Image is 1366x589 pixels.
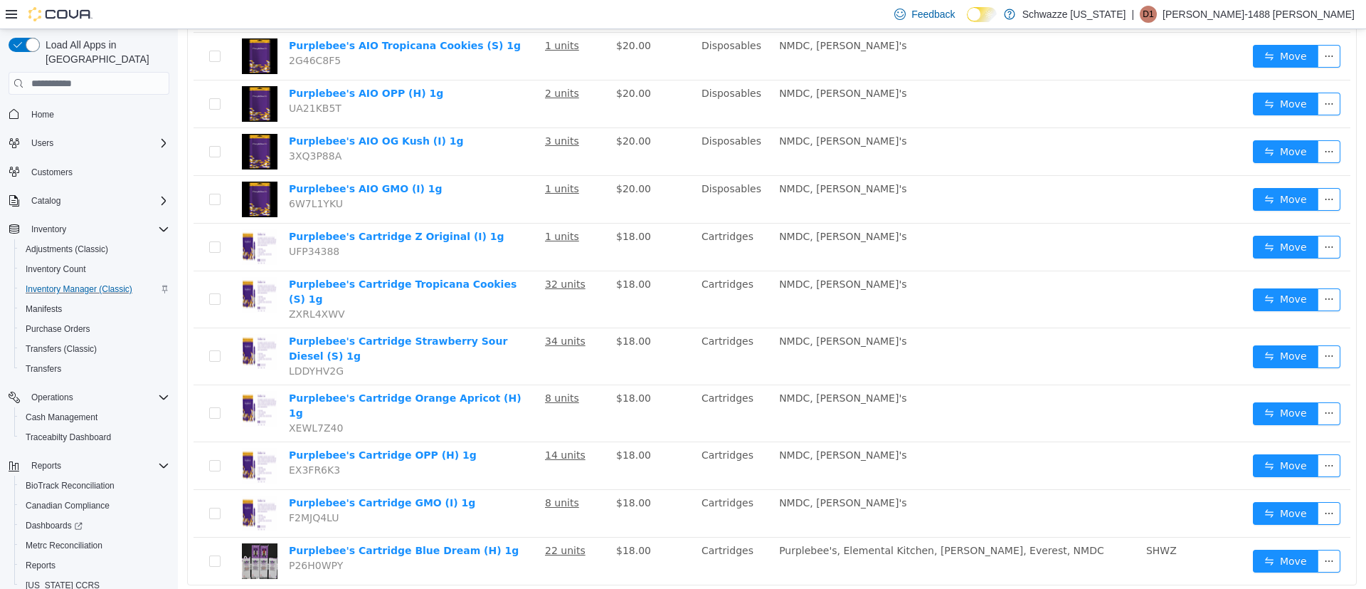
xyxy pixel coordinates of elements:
span: Catalog [26,192,169,209]
u: 1 units [367,154,401,165]
button: Operations [26,389,79,406]
a: Purplebee's Cartridge Tropicana Cookies (S) 1g [111,249,339,276]
a: Purplebee's Cartridge Blue Dream (H) 1g [111,516,341,527]
span: 3XQ3P88A [111,121,164,132]
td: Disposables [518,99,595,147]
button: icon: swapMove [1075,373,1140,396]
td: Cartridges [518,509,595,556]
span: Inventory [26,221,169,238]
a: Metrc Reconciliation [20,537,108,554]
a: Purplebee's AIO GMO (I) 1g [111,154,265,165]
button: icon: ellipsis [1140,316,1163,339]
span: NMDC, [PERSON_NAME]'s [601,363,729,375]
span: UFP34388 [111,217,162,228]
span: EX3FR6K3 [111,435,162,447]
u: 1 units [367,11,401,22]
span: $20.00 [438,154,473,165]
span: $18.00 [438,363,473,375]
span: Manifests [26,303,62,315]
span: Customers [26,163,169,181]
a: Purplebee's Cartridge Z Original (I) 1g [111,202,327,213]
span: Dashboards [20,517,169,534]
img: Purplebee's Cartridge Blue Dream (H) 1g hero shot [64,514,100,550]
button: Inventory Count [14,259,175,279]
span: $20.00 [438,106,473,118]
span: Reports [26,457,169,474]
button: icon: ellipsis [1140,159,1163,182]
button: Purchase Orders [14,319,175,339]
u: 14 units [367,420,408,432]
span: XEWL7Z40 [111,393,165,405]
p: | [1131,6,1134,23]
td: Cartridges [518,242,595,299]
span: NMDC, [PERSON_NAME]'s [601,106,729,118]
a: Purchase Orders [20,320,96,338]
span: $18.00 [438,468,473,479]
span: Inventory [31,224,66,235]
img: Purplebee's AIO Tropicana Cookies (S) 1g hero shot [64,9,100,45]
span: Transfers (Classic) [20,340,169,358]
button: Transfers [14,359,175,379]
span: Manifests [20,301,169,318]
button: icon: ellipsis [1140,373,1163,396]
u: 2 units [367,58,401,70]
img: Purplebee's Cartridge Tropicana Cookies (S) 1g hero shot [64,248,100,283]
span: 2G46C8F5 [111,26,163,37]
button: Canadian Compliance [14,496,175,516]
span: NMDC, [PERSON_NAME]'s [601,306,729,318]
span: $18.00 [438,516,473,527]
span: Metrc Reconciliation [20,537,169,554]
u: 1 units [367,202,401,213]
span: Operations [31,392,73,403]
button: Manifests [14,299,175,319]
button: Inventory [3,219,175,239]
button: Reports [14,556,175,575]
a: BioTrack Reconciliation [20,477,120,494]
button: Catalog [3,191,175,211]
button: icon: swapMove [1075,259,1140,282]
button: icon: ellipsis [1140,425,1163,448]
button: Reports [26,457,67,474]
u: 8 units [367,363,401,375]
a: Purplebee's Cartridge GMO (I) 1g [111,468,297,479]
span: NMDC, [PERSON_NAME]'s [601,468,729,479]
img: Purplebee's Cartridge Strawberry Sour Diesel (S) 1g hero shot [64,305,100,340]
p: Schwazze [US_STATE] [1022,6,1126,23]
span: Home [26,105,169,123]
button: icon: swapMove [1075,425,1140,448]
span: LDDYHV2G [111,336,166,348]
span: Operations [26,389,169,406]
button: icon: swapMove [1075,207,1140,229]
button: Metrc Reconciliation [14,536,175,556]
span: F2MJQ4LU [111,483,161,494]
img: Purplebee's Cartridge Z Original (I) 1g hero shot [64,200,100,236]
span: Purchase Orders [26,323,90,335]
button: Home [3,103,175,124]
img: Purplebee's Cartridge Orange Apricot (H) 1g hero shot [64,362,100,397]
button: icon: swapMove [1075,521,1140,543]
span: $18.00 [438,306,473,318]
span: Inventory Manager (Classic) [26,283,132,295]
span: $20.00 [438,11,473,22]
img: Purplebee's AIO OG Kush (I) 1g hero shot [64,105,100,140]
td: Disposables [518,147,595,194]
span: Cash Management [26,412,97,423]
u: 34 units [367,306,408,318]
button: icon: ellipsis [1140,63,1163,86]
span: Dark Mode [967,22,968,23]
a: Home [26,106,60,123]
button: icon: ellipsis [1140,521,1163,543]
a: Canadian Compliance [20,497,115,514]
u: 32 units [367,249,408,261]
span: Home [31,109,54,120]
img: Purplebee's AIO OPP (H) 1g hero shot [64,57,100,93]
button: Reports [3,456,175,476]
span: Inventory Count [20,261,169,278]
a: Inventory Manager (Classic) [20,281,138,298]
span: Purplebee's, Elemental Kitchen, [PERSON_NAME], Everest, NMDC [601,516,926,527]
span: Canadian Compliance [20,497,169,514]
a: Dashboards [14,516,175,536]
input: Dark Mode [967,7,997,22]
span: Purchase Orders [20,320,169,338]
span: Reports [31,460,61,471]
